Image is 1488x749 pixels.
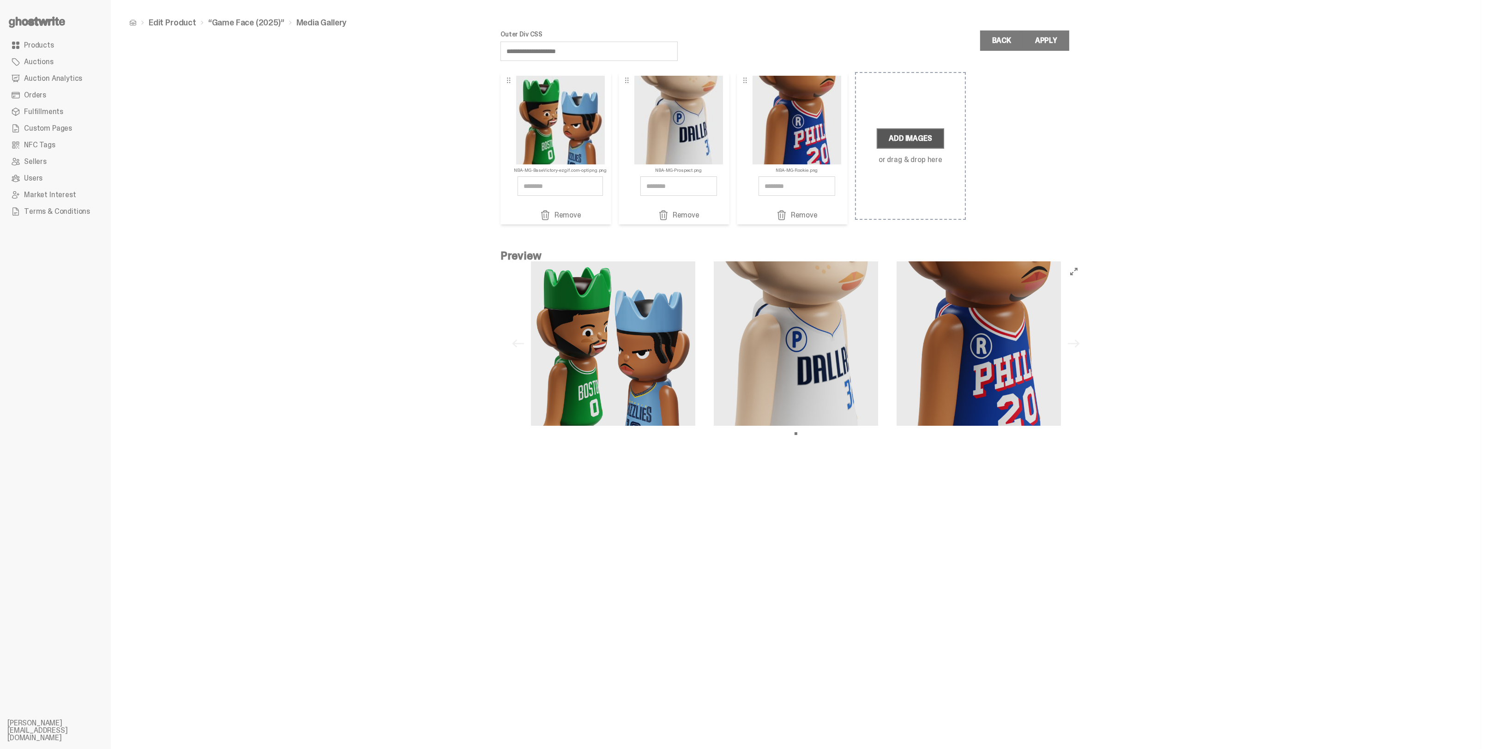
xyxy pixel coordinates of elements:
img: NBA-MG-BaseVictory-ezgif.com-optipng.png [531,261,695,426]
p: NBA-MG-Rookie.png [755,164,839,173]
a: Products [7,37,103,54]
button: Apply [1023,30,1069,51]
img: NBA-MG-Prospect.png [714,261,878,426]
span: Users [24,175,42,182]
a: Auctions [7,54,103,70]
span: Terms & Conditions [24,208,90,215]
a: Auction Analytics [7,70,103,87]
button: View full-screen [1068,266,1079,277]
a: Users [7,170,103,187]
img: NBA-MG-Rookie.png [897,261,1061,426]
label: Add Images [877,128,944,149]
span: Orders [24,91,46,99]
p: NBA-MG-BaseVictory-ezgif.com-optipng.png [514,164,607,173]
a: Market Interest [7,187,103,203]
span: Products [24,42,54,49]
span: Custom Pages [24,125,72,132]
span: Auctions [24,58,54,66]
a: Remove [514,210,607,221]
label: or drag & drop here [879,156,942,163]
span: Sellers [24,158,47,165]
span: Market Interest [24,191,76,199]
span: NFC Tags [24,141,55,149]
div: Apply [1035,37,1057,44]
a: Sellers [7,153,103,170]
a: Orders [7,87,103,103]
h4: Preview [500,250,1091,261]
a: Edit Product [149,18,196,27]
span: Fulfillments [24,108,63,115]
a: Back [980,30,1023,51]
a: Remove [755,210,839,221]
a: Remove [637,210,721,221]
a: Custom Pages [7,120,103,137]
a: Fulfillments [7,103,103,120]
img: NBA-MG-BaseVictory-ezgif.com-optipng.png [516,76,605,164]
li: [PERSON_NAME][EMAIL_ADDRESS][DOMAIN_NAME] [7,719,118,742]
a: NFC Tags [7,137,103,153]
span: Auction Analytics [24,75,82,82]
button: View slide 1 [795,432,797,435]
a: “Game Face (2025)” [208,18,284,27]
img: NBA-MG-Rookie.png [753,76,841,164]
a: Terms & Conditions [7,203,103,220]
label: Outer Div CSS [500,30,678,38]
p: NBA-MG-Prospect.png [637,164,721,173]
img: NBA-MG-Prospect.png [634,76,723,164]
li: Media Gallery [284,18,347,27]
